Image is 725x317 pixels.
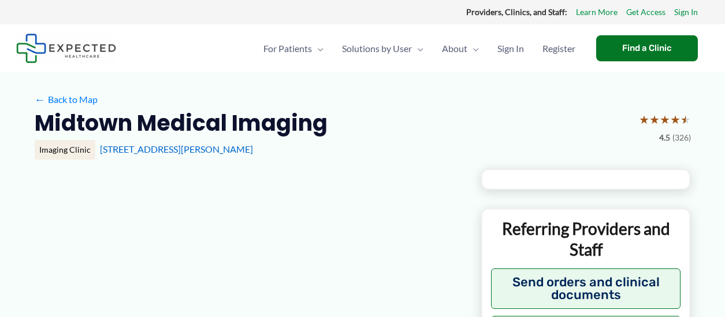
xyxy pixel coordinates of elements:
[433,28,488,69] a: AboutMenu Toggle
[626,5,665,20] a: Get Access
[533,28,585,69] a: Register
[672,130,691,145] span: (326)
[670,109,681,130] span: ★
[254,28,585,69] nav: Primary Site Navigation
[467,28,479,69] span: Menu Toggle
[681,109,691,130] span: ★
[35,140,95,160] div: Imaging Clinic
[491,268,681,309] button: Send orders and clinical documents
[542,28,575,69] span: Register
[491,218,681,260] p: Referring Providers and Staff
[639,109,649,130] span: ★
[254,28,333,69] a: For PatientsMenu Toggle
[497,28,524,69] span: Sign In
[100,143,253,154] a: [STREET_ADDRESS][PERSON_NAME]
[35,94,46,105] span: ←
[342,28,412,69] span: Solutions by User
[442,28,467,69] span: About
[466,7,567,17] strong: Providers, Clinics, and Staff:
[576,5,618,20] a: Learn More
[35,91,98,108] a: ←Back to Map
[333,28,433,69] a: Solutions by UserMenu Toggle
[312,28,324,69] span: Menu Toggle
[659,130,670,145] span: 4.5
[596,35,698,61] a: Find a Clinic
[649,109,660,130] span: ★
[412,28,423,69] span: Menu Toggle
[35,109,328,137] h2: Midtown Medical Imaging
[263,28,312,69] span: For Patients
[674,5,698,20] a: Sign In
[16,34,116,63] img: Expected Healthcare Logo - side, dark font, small
[660,109,670,130] span: ★
[488,28,533,69] a: Sign In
